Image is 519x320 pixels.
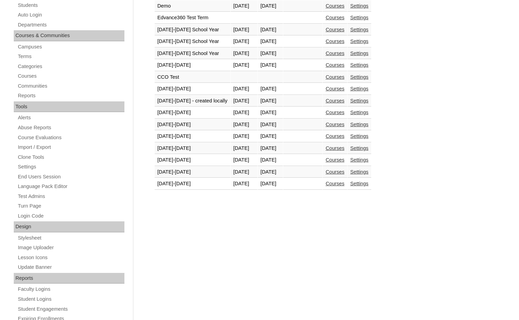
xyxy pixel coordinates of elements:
[325,86,344,91] a: Courses
[325,38,344,44] a: Courses
[258,107,283,119] td: [DATE]
[155,0,230,12] td: Demo
[350,145,368,151] a: Settings
[155,154,230,166] td: [DATE]-[DATE]
[350,133,368,139] a: Settings
[258,119,283,131] td: [DATE]
[17,163,124,171] a: Settings
[155,166,230,178] td: [DATE]-[DATE]
[155,95,230,107] td: [DATE]-[DATE] - created locally
[17,62,124,71] a: Categories
[17,285,124,294] a: Faculty Logins
[350,169,368,175] a: Settings
[258,24,283,36] td: [DATE]
[14,273,124,284] div: Reports
[258,83,283,95] td: [DATE]
[325,62,344,68] a: Courses
[14,101,124,112] div: Tools
[17,143,124,152] a: Import / Export
[325,133,344,139] a: Courses
[231,166,257,178] td: [DATE]
[350,15,368,20] a: Settings
[231,83,257,95] td: [DATE]
[17,202,124,210] a: Turn Page
[231,143,257,154] td: [DATE]
[155,12,230,24] td: Edvance360 Test Term
[350,122,368,127] a: Settings
[17,253,124,262] a: Lesson Icons
[155,24,230,36] td: [DATE]-[DATE] School Year
[325,27,344,32] a: Courses
[17,192,124,201] a: Test Admins
[325,110,344,115] a: Courses
[350,62,368,68] a: Settings
[231,24,257,36] td: [DATE]
[350,157,368,163] a: Settings
[350,51,368,56] a: Settings
[231,131,257,142] td: [DATE]
[231,95,257,107] td: [DATE]
[350,110,368,115] a: Settings
[17,182,124,191] a: Language Pack Editor
[17,234,124,242] a: Stylesheet
[155,119,230,131] td: [DATE]-[DATE]
[17,133,124,142] a: Course Evaluations
[155,71,230,83] td: CCO Test
[258,48,283,59] td: [DATE]
[17,263,124,272] a: Update Banner
[155,36,230,47] td: [DATE]-[DATE] School Year
[258,166,283,178] td: [DATE]
[258,154,283,166] td: [DATE]
[17,21,124,29] a: Departments
[350,86,368,91] a: Settings
[155,143,230,154] td: [DATE]-[DATE]
[231,36,257,47] td: [DATE]
[155,83,230,95] td: [DATE]-[DATE]
[325,98,344,103] a: Courses
[17,72,124,80] a: Courses
[258,95,283,107] td: [DATE]
[325,51,344,56] a: Courses
[17,1,124,10] a: Students
[231,59,257,71] td: [DATE]
[350,27,368,32] a: Settings
[325,15,344,20] a: Courses
[155,107,230,119] td: [DATE]-[DATE]
[17,295,124,304] a: Student Logins
[325,3,344,9] a: Courses
[350,38,368,44] a: Settings
[14,30,124,41] div: Courses & Communities
[17,305,124,313] a: Student Engagements
[231,48,257,59] td: [DATE]
[258,143,283,154] td: [DATE]
[350,74,368,80] a: Settings
[17,173,124,181] a: End Users Session
[231,107,257,119] td: [DATE]
[350,98,368,103] a: Settings
[325,74,344,80] a: Courses
[17,82,124,90] a: Communities
[17,243,124,252] a: Image Uploader
[325,122,344,127] a: Courses
[231,0,257,12] td: [DATE]
[258,0,283,12] td: [DATE]
[258,131,283,142] td: [DATE]
[325,145,344,151] a: Courses
[325,169,344,175] a: Courses
[350,3,368,9] a: Settings
[155,131,230,142] td: [DATE]-[DATE]
[231,154,257,166] td: [DATE]
[17,52,124,61] a: Terms
[17,11,124,19] a: Auto Login
[231,119,257,131] td: [DATE]
[17,212,124,220] a: Login Code
[17,43,124,51] a: Campuses
[350,181,368,186] a: Settings
[155,48,230,59] td: [DATE]-[DATE] School Year
[258,59,283,71] td: [DATE]
[155,59,230,71] td: [DATE]-[DATE]
[325,181,344,186] a: Courses
[17,153,124,162] a: Clone Tools
[231,178,257,190] td: [DATE]
[258,36,283,47] td: [DATE]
